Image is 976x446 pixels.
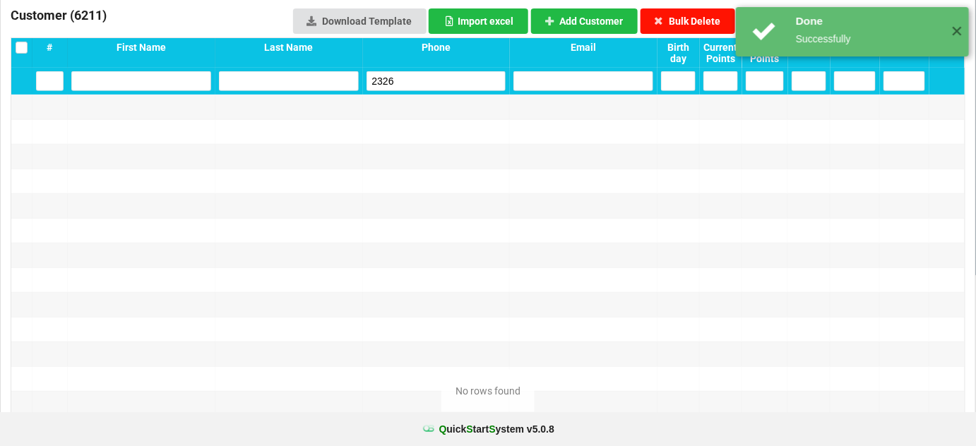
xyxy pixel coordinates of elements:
[531,8,638,34] button: Add Customer
[796,14,941,28] div: Done
[219,42,359,53] div: Last Name
[422,422,436,436] img: favicon.ico
[36,42,64,53] div: #
[439,422,554,436] b: uick tart ystem v 5.0.8
[439,423,447,435] span: Q
[11,7,107,28] h3: Customer ( 6211 )
[489,423,495,435] span: S
[661,42,696,64] div: Birth day
[429,8,528,34] button: Import excel
[367,42,506,53] div: Phone
[444,16,513,26] div: Import excel
[703,42,738,64] div: Current Points
[513,42,653,53] div: Email
[796,32,941,46] div: Successfully
[467,423,473,435] span: S
[71,42,211,53] div: First Name
[641,8,736,34] button: Bulk Delete
[293,8,427,34] a: Download Template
